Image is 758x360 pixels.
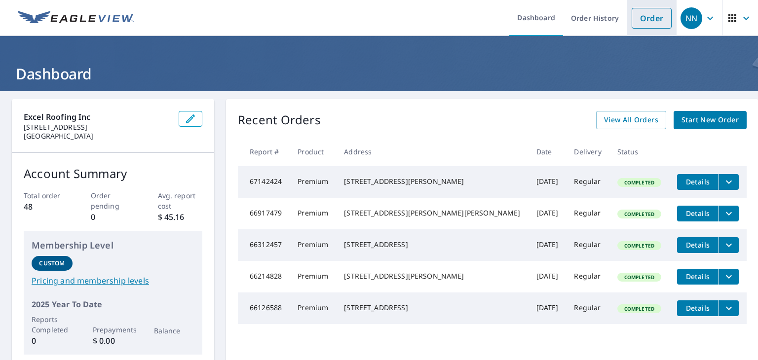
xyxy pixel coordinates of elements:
span: Completed [618,242,660,249]
p: Custom [39,259,65,268]
div: [STREET_ADDRESS] [344,303,520,313]
td: [DATE] [529,198,567,229]
div: [STREET_ADDRESS] [344,240,520,250]
p: [STREET_ADDRESS] [24,123,171,132]
img: EV Logo [18,11,134,26]
div: NN [681,7,702,29]
td: Regular [566,198,609,229]
p: 48 [24,201,69,213]
td: 66917479 [238,198,290,229]
p: Account Summary [24,165,202,182]
td: 66214828 [238,261,290,292]
td: Regular [566,261,609,292]
p: [GEOGRAPHIC_DATA] [24,132,171,141]
span: Details [683,209,713,218]
button: filesDropdownBtn-66126588 [719,300,739,316]
a: View All Orders [596,111,666,129]
button: detailsBtn-66917479 [677,206,719,221]
p: Avg. report cost [158,190,203,211]
span: Details [683,240,713,250]
td: [DATE] [529,292,567,324]
td: Regular [566,292,609,324]
td: 66126588 [238,292,290,324]
button: filesDropdownBtn-66917479 [719,206,739,221]
span: Completed [618,305,660,312]
th: Date [529,137,567,166]
th: Address [336,137,528,166]
p: Prepayments [93,324,134,335]
button: detailsBtn-66214828 [677,269,719,285]
td: Premium [290,261,336,292]
th: Status [609,137,669,166]
td: Premium [290,198,336,229]
button: detailsBtn-67142424 [677,174,719,190]
td: [DATE] [529,229,567,261]
th: Product [290,137,336,166]
span: Details [683,177,713,186]
p: $ 0.00 [93,335,134,347]
span: Completed [618,274,660,281]
span: View All Orders [604,114,658,126]
p: Excel Roofing inc [24,111,171,123]
p: $ 45.16 [158,211,203,223]
h1: Dashboard [12,64,746,84]
td: 66312457 [238,229,290,261]
td: Premium [290,229,336,261]
p: Membership Level [32,239,194,252]
a: Start New Order [674,111,747,129]
span: Start New Order [682,114,739,126]
td: Premium [290,292,336,324]
span: Completed [618,179,660,186]
td: Regular [566,229,609,261]
th: Delivery [566,137,609,166]
span: Completed [618,211,660,217]
td: Regular [566,166,609,198]
p: 0 [91,211,136,223]
td: Premium [290,166,336,198]
p: Reports Completed [32,314,73,335]
div: [STREET_ADDRESS][PERSON_NAME][PERSON_NAME] [344,208,520,218]
p: Balance [154,325,195,336]
button: detailsBtn-66126588 [677,300,719,316]
span: Details [683,303,713,313]
a: Order [632,8,672,29]
td: 67142424 [238,166,290,198]
p: 2025 Year To Date [32,298,194,310]
p: Order pending [91,190,136,211]
div: [STREET_ADDRESS][PERSON_NAME] [344,271,520,281]
td: [DATE] [529,261,567,292]
button: filesDropdownBtn-66312457 [719,237,739,253]
div: [STREET_ADDRESS][PERSON_NAME] [344,177,520,186]
a: Pricing and membership levels [32,275,194,287]
p: 0 [32,335,73,347]
p: Total order [24,190,69,201]
button: filesDropdownBtn-66214828 [719,269,739,285]
button: detailsBtn-66312457 [677,237,719,253]
span: Details [683,272,713,281]
td: [DATE] [529,166,567,198]
th: Report # [238,137,290,166]
p: Recent Orders [238,111,321,129]
button: filesDropdownBtn-67142424 [719,174,739,190]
